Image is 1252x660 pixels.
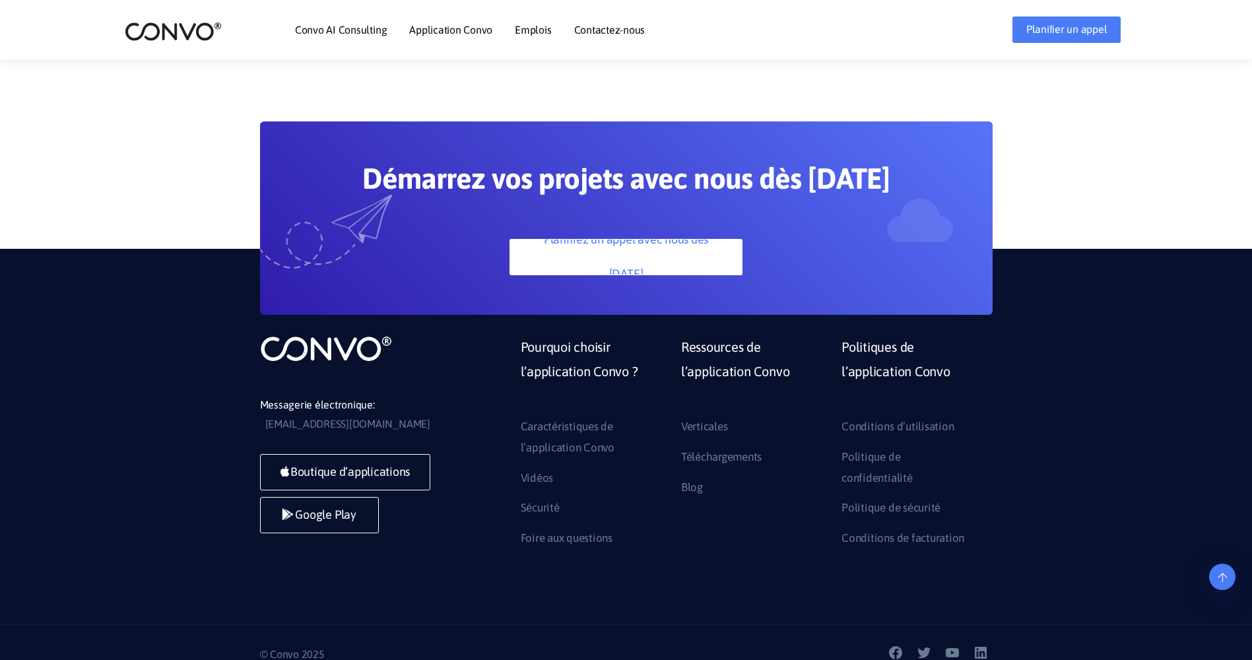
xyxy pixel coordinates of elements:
[521,498,560,519] a: Sécurité
[260,399,375,411] font: Messagerie électronique:
[125,21,222,42] img: logo_2.png
[681,447,762,468] a: Téléchargements
[841,498,940,519] a: Politique de sécurité
[521,335,661,417] a: Pourquoi choisir l’application Convo ?
[841,416,954,438] a: Conditions d’utilisation
[681,335,822,417] a: Ressources de l’application Convo
[521,528,612,549] a: Foire aux questions
[841,335,982,417] a: Politiques de l’application Convo
[260,335,392,362] img: logo_not_found
[260,497,379,533] a: Google Play
[1012,16,1121,43] a: Planifier un appel
[841,528,964,549] a: Conditions de facturation
[323,161,930,206] h2: Démarrez vos projets avec nous dès [DATE]
[681,477,703,498] a: Blog
[841,447,972,488] a: Politique de confidentialité
[265,414,430,434] a: [EMAIL_ADDRESS][DOMAIN_NAME]
[515,24,551,35] a: Emplois
[260,454,431,490] a: Boutique d’applications
[295,24,387,35] a: Convo AI Consulting
[574,24,645,35] a: Contactez-nous
[681,416,728,438] a: Verticales
[295,508,356,521] font: Google Play
[409,24,492,35] a: Application Convo
[511,335,993,558] div: Pied de page
[521,416,651,458] a: Caractéristiques de l’application Convo
[510,239,742,275] a: Planifiez un appel avec nous dès [DATE]
[290,465,410,478] font: Boutique d’applications
[521,468,554,489] a: Vidéos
